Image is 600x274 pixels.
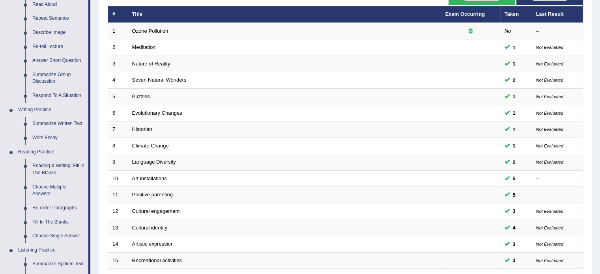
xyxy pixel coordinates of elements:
[29,257,88,271] a: Summarize Spoken Text
[29,180,88,201] a: Choose Multiple Answers
[108,203,128,220] td: 12
[532,6,583,23] th: Last Result
[510,158,519,166] span: You can still take this question
[536,78,563,82] small: Not Evaluated
[132,143,169,149] a: Climate Change
[29,117,88,131] a: Summarize Written Text
[108,170,128,187] td: 10
[108,89,128,105] td: 5
[29,68,88,89] a: Summarize Group Discussion
[536,209,563,214] small: Not Evaluated
[132,175,167,181] a: Art installations
[108,252,128,269] td: 15
[510,207,519,215] span: You can still take this question
[505,28,511,34] em: No
[536,175,579,183] div: –
[29,89,88,103] a: Respond To A Situation
[15,145,88,159] a: Reading Practice
[510,60,519,68] span: You can still take this question
[132,28,168,34] a: Ozone Pollution
[132,257,182,263] a: Recreational activities
[132,241,174,247] a: Artistic expression
[132,44,156,50] a: Meditation
[536,258,563,263] small: Not Evaluated
[510,43,519,52] span: You can still take this question
[536,62,563,66] small: Not Evaluated
[29,54,88,68] a: Answer Short Question
[536,242,563,246] small: Not Evaluated
[445,28,496,35] div: Exam occurring question
[132,61,170,67] a: Nature of Reality
[132,208,180,214] a: Cultural engagement
[29,26,88,40] a: Describe Image
[536,94,563,99] small: Not Evaluated
[536,191,579,199] div: –
[510,109,519,117] span: You can still take this question
[108,105,128,121] td: 6
[536,226,563,230] small: Not Evaluated
[536,160,563,164] small: Not Evaluated
[536,144,563,148] small: Not Evaluated
[536,28,579,35] div: –
[510,240,519,248] span: You can still take this question
[29,201,88,215] a: Re-order Paragraphs
[108,23,128,39] td: 1
[128,6,441,23] th: Title
[132,159,176,165] a: Language Diversity
[510,76,519,84] span: You can still take this question
[29,159,88,180] a: Reading & Writing: Fill In The Blanks
[536,127,563,132] small: Not Evaluated
[108,138,128,154] td: 8
[108,56,128,72] td: 3
[108,72,128,89] td: 4
[510,174,519,183] span: You can still take this question
[29,215,88,229] a: Fill In The Blanks
[510,256,519,265] span: You can still take this question
[29,131,88,145] a: Write Essay
[132,77,187,83] a: Seven Natural Wonders
[132,93,150,99] a: Puzzles
[510,191,519,199] span: You can still take this question
[108,220,128,236] td: 13
[132,126,152,132] a: Historian
[108,39,128,56] td: 2
[108,187,128,203] td: 11
[500,6,532,23] th: Taken
[15,243,88,257] a: Listening Practice
[510,142,519,150] span: You can still take this question
[510,125,519,134] span: You can still take this question
[108,154,128,171] td: 9
[536,111,563,116] small: Not Evaluated
[15,103,88,117] a: Writing Practice
[108,236,128,253] td: 14
[29,229,88,243] a: Choose Single Answer
[132,192,173,198] a: Positive parenting
[29,40,88,54] a: Re-tell Lecture
[132,110,182,116] a: Evolutionary Changes
[536,45,563,50] small: Not Evaluated
[445,11,485,17] a: Exam Occurring
[510,224,519,232] span: You can still take this question
[108,6,128,23] th: #
[510,92,519,101] span: You can still take this question
[108,121,128,138] td: 7
[29,11,88,26] a: Repeat Sentence
[132,225,168,231] a: Cultural identity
